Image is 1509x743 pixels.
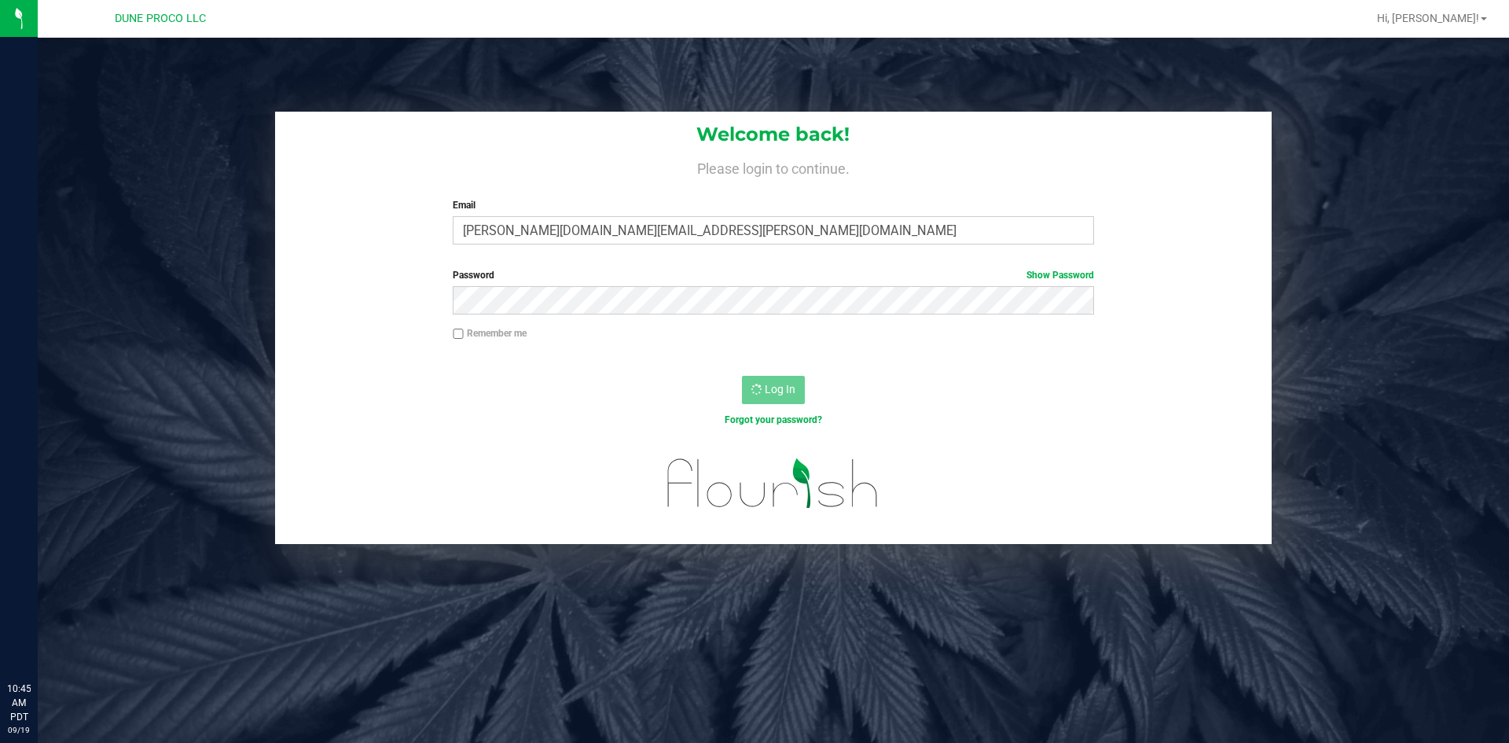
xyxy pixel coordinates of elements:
label: Remember me [453,326,527,340]
span: Password [453,270,494,281]
button: Log In [742,376,805,404]
a: Show Password [1026,270,1094,281]
h4: Please login to continue. [275,157,1272,176]
input: Remember me [453,329,464,340]
span: Log In [765,383,795,395]
label: Email [453,198,1093,212]
img: flourish_logo.svg [648,443,898,524]
p: 09/19 [7,724,31,736]
span: Hi, [PERSON_NAME]! [1377,12,1479,24]
p: 10:45 AM PDT [7,682,31,724]
a: Forgot your password? [725,414,822,425]
h1: Welcome back! [275,124,1272,145]
span: DUNE PROCO LLC [115,12,206,25]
